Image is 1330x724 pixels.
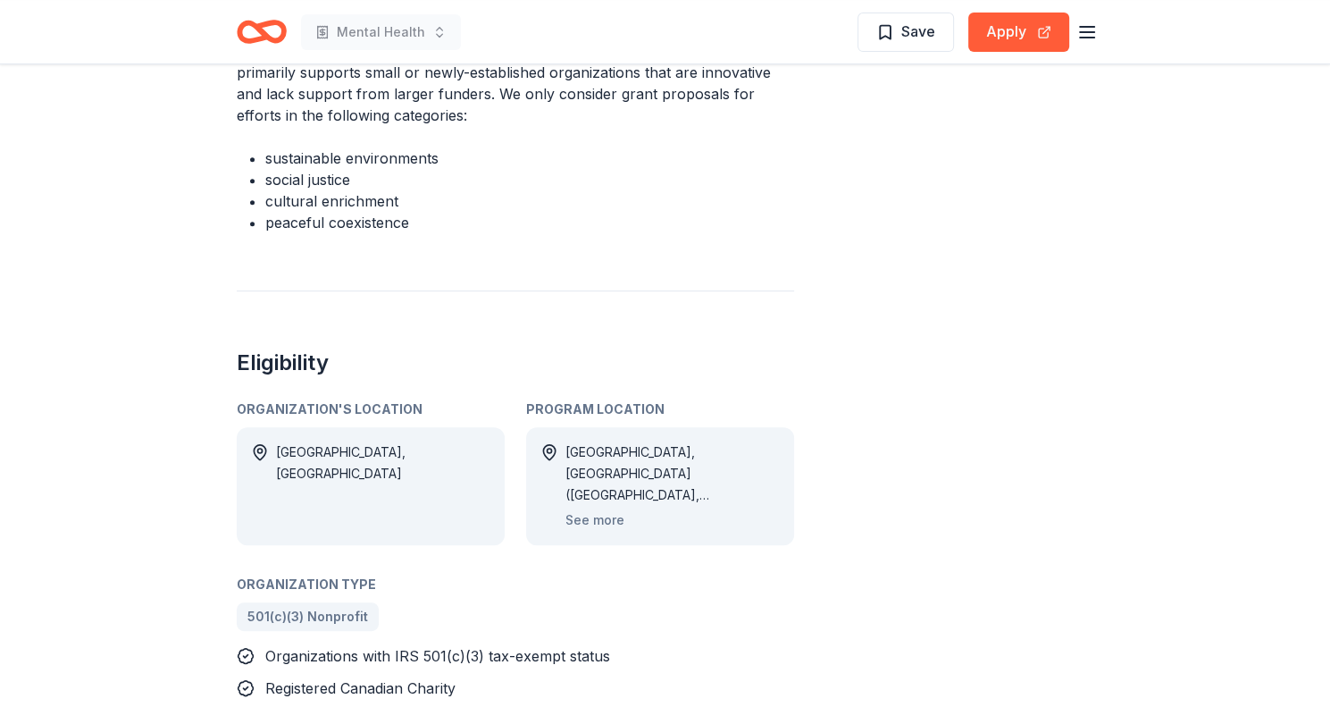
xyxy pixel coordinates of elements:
p: The [PERSON_NAME] Foundation Grant focuses on projects within sustainable environments, social ju... [237,19,794,126]
span: Mental Health [337,21,425,43]
div: [GEOGRAPHIC_DATA], [GEOGRAPHIC_DATA] ([GEOGRAPHIC_DATA], [GEOGRAPHIC_DATA], [GEOGRAPHIC_DATA], [G... [565,442,780,506]
a: Home [237,11,287,53]
li: cultural enrichment [265,190,794,212]
div: [GEOGRAPHIC_DATA], [GEOGRAPHIC_DATA] [276,442,490,531]
span: Registered Canadian Charity [265,679,456,697]
li: social justice [265,169,794,190]
h2: Eligibility [237,349,794,377]
button: Apply [968,13,1069,52]
li: sustainable environments [265,147,794,169]
a: 501(c)(3) Nonprofit [237,602,379,631]
button: Save [857,13,954,52]
li: peaceful coexistence [265,212,794,233]
div: Organization's Location [237,399,505,420]
div: Program Location [526,399,794,420]
span: Save [901,20,935,43]
span: Organizations with IRS 501(c)(3) tax-exempt status [265,647,610,665]
button: Mental Health [301,14,461,50]
span: 501(c)(3) Nonprofit [247,606,368,627]
div: Organization Type [237,574,794,595]
button: See more [565,509,624,531]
